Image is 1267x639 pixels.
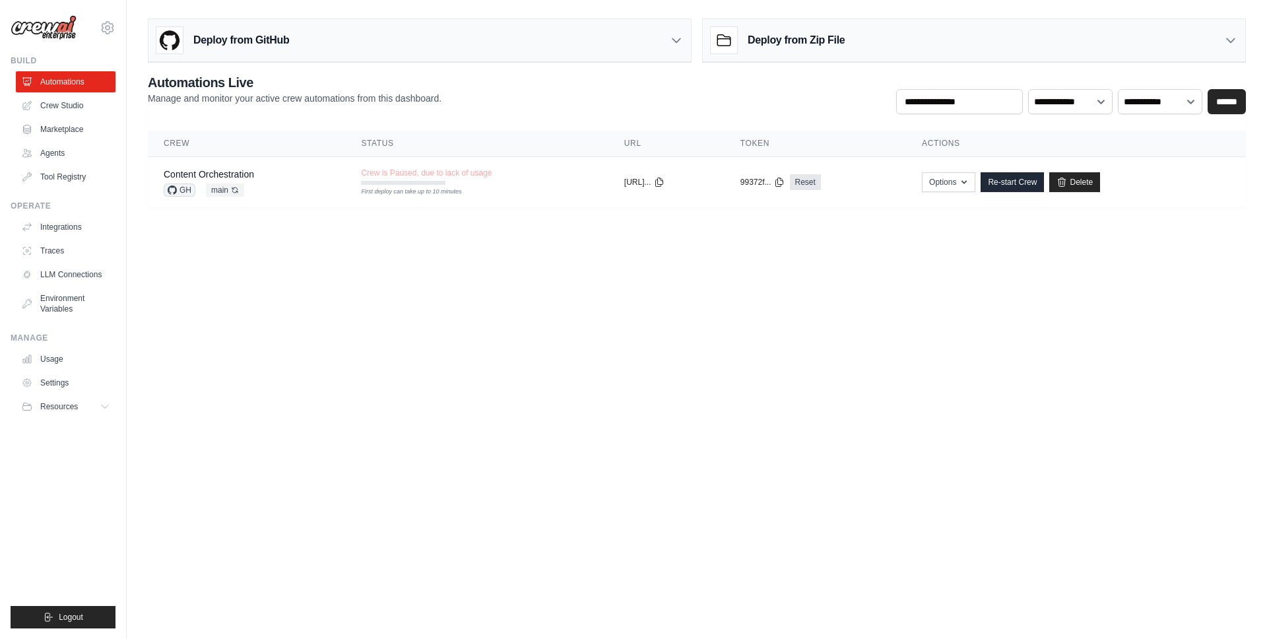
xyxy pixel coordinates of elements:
[16,166,115,187] a: Tool Registry
[11,333,115,343] div: Manage
[206,184,244,197] span: main
[59,612,83,622] span: Logout
[16,71,115,92] a: Automations
[16,349,115,370] a: Usage
[11,201,115,211] div: Operate
[16,264,115,285] a: LLM Connections
[16,95,115,116] a: Crew Studio
[148,92,441,105] p: Manage and monitor your active crew automations from this dashboard.
[725,130,906,157] th: Token
[1049,172,1100,192] a: Delete
[16,119,115,140] a: Marketplace
[193,32,289,48] h3: Deploy from GitHub
[156,27,183,53] img: GitHub Logo
[16,396,115,417] button: Resources
[790,174,821,190] a: Reset
[164,184,195,197] span: GH
[608,130,725,157] th: URL
[1201,576,1267,639] iframe: Chat Widget
[748,32,845,48] h3: Deploy from Zip File
[164,169,254,180] a: Content Orchestration
[981,172,1044,192] a: Re-start Crew
[922,172,975,192] button: Options
[361,168,492,178] span: Crew is Paused, due to lack of usage
[740,177,785,187] button: 99372f...
[361,187,445,197] div: First deploy can take up to 10 minutes
[148,73,441,92] h2: Automations Live
[16,288,115,319] a: Environment Variables
[40,401,78,412] span: Resources
[16,372,115,393] a: Settings
[16,217,115,238] a: Integrations
[148,130,345,157] th: Crew
[11,55,115,66] div: Build
[16,143,115,164] a: Agents
[16,240,115,261] a: Traces
[345,130,608,157] th: Status
[11,606,115,628] button: Logout
[11,15,77,40] img: Logo
[906,130,1246,157] th: Actions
